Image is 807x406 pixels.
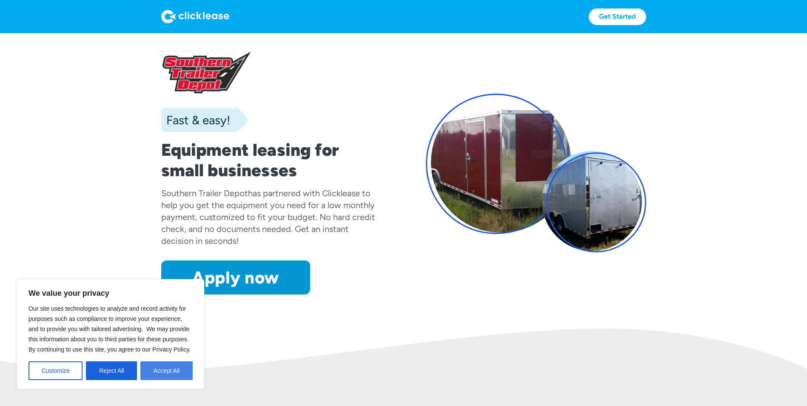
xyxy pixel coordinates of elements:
h1: Equipment leasing for small businesses [161,140,382,180]
span: Our site uses technologies to analyze and record activity for purposes such as compliance to impr... [29,305,191,353]
button: Customize [29,361,83,380]
img: Logo [161,10,229,23]
div: Fast & easy! [161,112,230,129]
button: Reject All [86,361,137,380]
div: We value your privacy [17,279,204,389]
a: Apply now [161,260,310,294]
p: We value your privacy [29,288,193,298]
div: Southern Trailer Depot [161,188,248,198]
div: has partnered with Clicklease to help you get the equipment you need for a low monthly payment, c... [161,188,375,246]
a: Get Started [589,9,646,25]
button: Accept All [140,361,193,380]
